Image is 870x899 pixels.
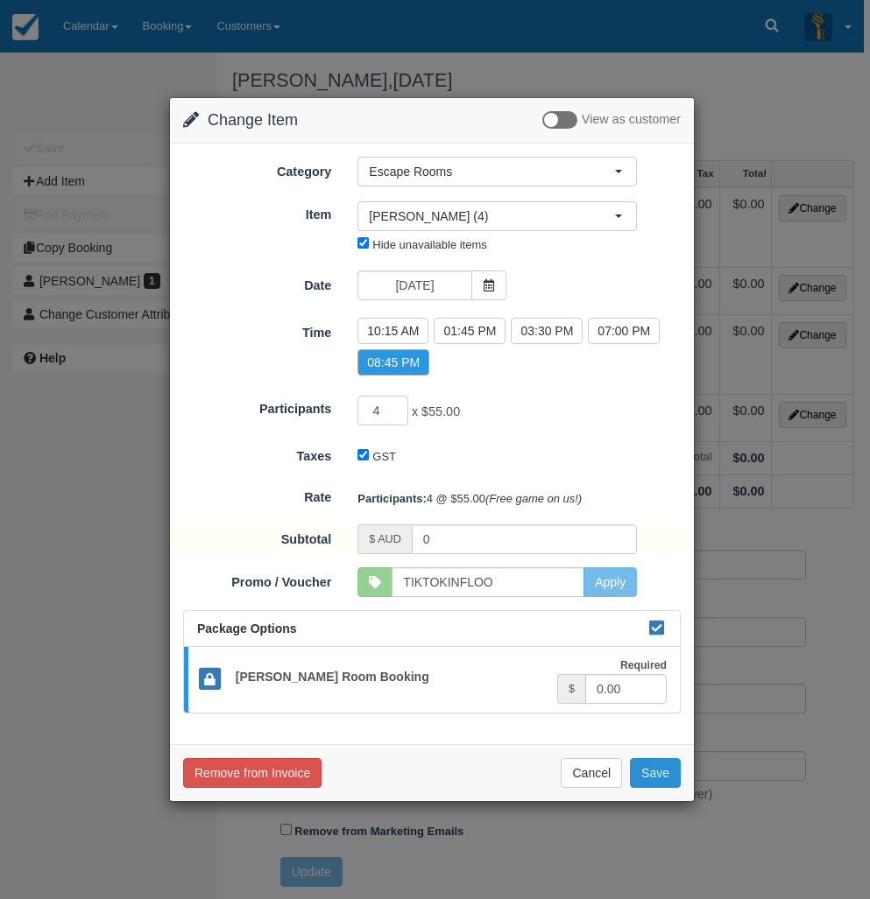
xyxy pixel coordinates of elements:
span: Change Item [208,111,298,129]
button: Escape Rooms [357,157,637,186]
label: Date [170,270,344,295]
label: Hide unavailable items [372,238,486,251]
button: Save [630,758,681,788]
span: Escape Rooms [369,163,614,180]
label: 01:45 PM [434,318,506,344]
label: Time [170,318,344,342]
label: Promo / Voucher [170,567,344,592]
label: Rate [170,482,344,507]
strong: Required [620,659,667,671]
small: $ [569,683,575,695]
span: [PERSON_NAME] (4) [369,207,614,225]
h5: [PERSON_NAME] Room Booking [223,671,557,684]
input: Participants [357,396,408,425]
strong: Participants [357,492,426,505]
label: Taxes [170,441,344,466]
label: Category [170,157,344,181]
label: GST [372,450,396,463]
small: $ AUD [369,533,400,545]
a: [PERSON_NAME] Room Booking Required $ [184,647,680,713]
button: [PERSON_NAME] (4) [357,201,637,231]
span: View as customer [582,113,681,127]
span: x $55.00 [412,404,460,418]
label: 07:00 PM [588,318,660,344]
label: Participants [170,394,344,418]
span: Package Options [197,622,297,636]
em: (Free game on us!) [485,492,582,505]
label: 10:15 AM [357,318,428,344]
button: Apply [584,567,637,597]
label: Item [170,200,344,224]
button: Remove from Invoice [183,758,322,788]
label: 08:45 PM [357,349,429,376]
label: Subtotal [170,524,344,549]
button: Cancel [561,758,622,788]
div: 4 @ $55.00 [344,484,694,513]
label: 03:30 PM [511,318,583,344]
